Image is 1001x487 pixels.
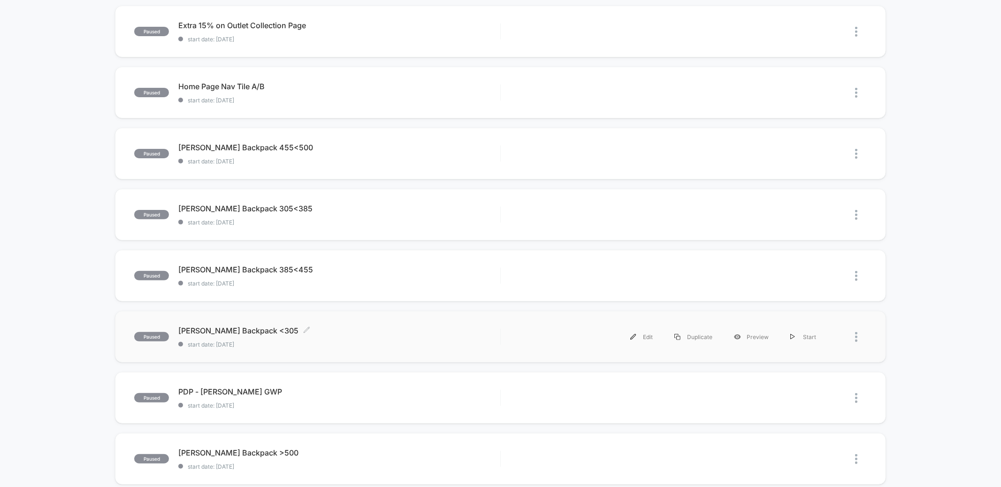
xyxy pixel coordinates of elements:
img: menu [674,334,680,340]
span: start date: [DATE] [178,97,500,104]
span: start date: [DATE] [178,280,500,287]
span: paused [134,210,169,219]
span: [PERSON_NAME] Backpack <305 [178,326,500,335]
img: close [855,27,857,37]
div: Duplicate [664,326,723,348]
div: Edit [619,326,664,348]
img: close [855,271,857,281]
span: start date: [DATE] [178,402,500,409]
span: start date: [DATE] [178,463,500,470]
img: close [855,393,857,403]
span: start date: [DATE] [178,219,500,226]
span: paused [134,332,169,341]
span: [PERSON_NAME] Backpack 385<455 [178,265,500,274]
span: [PERSON_NAME] Backpack 455<500 [178,143,500,152]
div: Start [779,326,827,348]
span: paused [134,27,169,36]
span: start date: [DATE] [178,36,500,43]
span: start date: [DATE] [178,158,500,165]
img: close [855,210,857,220]
div: Preview [723,326,779,348]
span: [PERSON_NAME] Backpack >500 [178,448,500,457]
span: Home Page Nav Tile A/B [178,82,500,91]
span: paused [134,271,169,280]
span: Extra 15% on Outlet Collection Page [178,21,500,30]
span: paused [134,393,169,402]
span: start date: [DATE] [178,341,500,348]
img: close [855,149,857,159]
span: [PERSON_NAME] Backpack 305<385 [178,204,500,213]
img: close [855,454,857,464]
span: paused [134,149,169,158]
span: paused [134,454,169,464]
img: close [855,332,857,342]
span: paused [134,88,169,97]
span: PDP - [PERSON_NAME] GWP [178,387,500,396]
img: menu [790,334,795,340]
img: menu [630,334,636,340]
img: close [855,88,857,98]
